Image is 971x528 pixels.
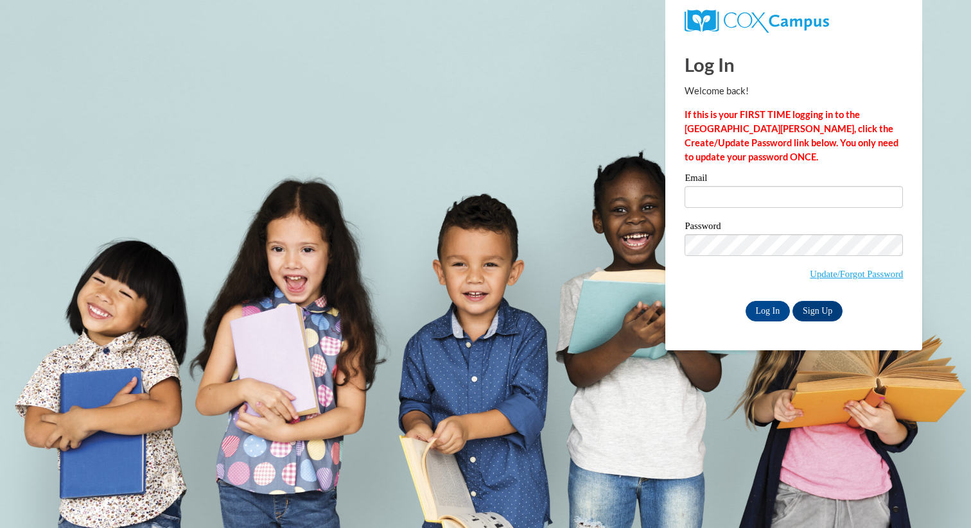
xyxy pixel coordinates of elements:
a: Update/Forgot Password [810,269,903,279]
strong: If this is your FIRST TIME logging in to the [GEOGRAPHIC_DATA][PERSON_NAME], click the Create/Upd... [685,109,898,162]
label: Email [685,173,903,186]
img: COX Campus [685,10,828,33]
label: Password [685,221,903,234]
h1: Log In [685,51,903,78]
a: COX Campus [685,10,903,33]
a: Sign Up [792,301,843,321]
p: Welcome back! [685,84,903,98]
input: Log In [746,301,791,321]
